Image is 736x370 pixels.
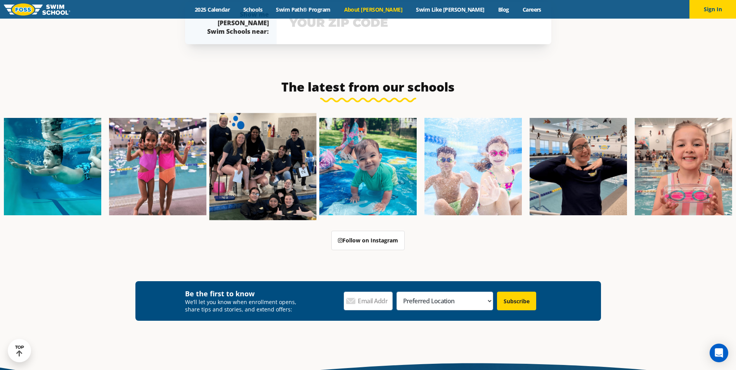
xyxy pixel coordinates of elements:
[269,6,337,13] a: Swim Path® Program
[337,6,409,13] a: About [PERSON_NAME]
[209,113,316,220] img: Fa25-Website-Images-2-600x600.png
[109,118,206,215] img: Fa25-Website-Images-8-600x600.jpg
[185,289,302,298] h4: Be the first to know
[344,292,393,310] input: Email Address
[4,118,101,215] img: Fa25-Website-Images-1-600x600.png
[710,344,728,362] div: Open Intercom Messenger
[201,10,269,36] div: Show me [PERSON_NAME] Swim Schools near:
[331,231,405,250] a: Follow on Instagram
[319,118,417,215] img: Fa25-Website-Images-600x600.png
[287,12,540,34] input: YOUR ZIP CODE
[409,6,492,13] a: Swim Like [PERSON_NAME]
[4,3,70,16] img: FOSS Swim School Logo
[424,118,522,215] img: FCC_FOSS_GeneralShoot_May_FallCampaign_lowres-9556-600x600.jpg
[15,345,24,357] div: TOP
[188,6,237,13] a: 2025 Calendar
[491,6,516,13] a: Blog
[237,6,269,13] a: Schools
[185,298,302,313] p: We’ll let you know when enrollment opens, share tips and stories, and extend offers:
[497,292,536,310] input: Subscribe
[530,118,627,215] img: Fa25-Website-Images-9-600x600.jpg
[635,118,732,215] img: Fa25-Website-Images-14-600x600.jpg
[516,6,548,13] a: Careers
